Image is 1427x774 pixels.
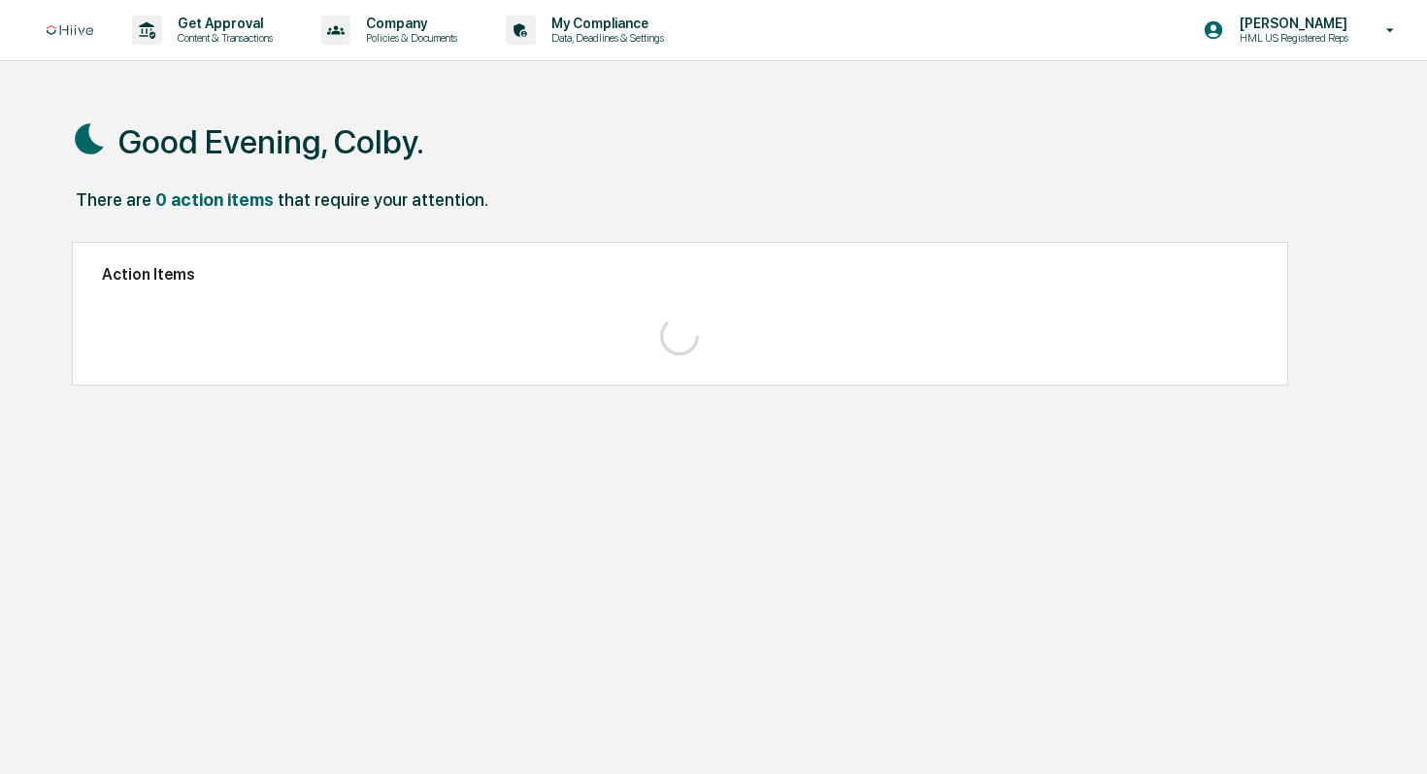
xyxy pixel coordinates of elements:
[118,122,424,161] h1: Good Evening, Colby.
[350,31,467,45] p: Policies & Documents
[102,265,1258,284] h2: Action Items
[76,189,151,210] div: There are
[536,31,674,45] p: Data, Deadlines & Settings
[155,189,274,210] div: 0 action items
[1224,16,1358,31] p: [PERSON_NAME]
[162,16,282,31] p: Get Approval
[1224,31,1358,45] p: HML US Registered Reps
[162,31,282,45] p: Content & Transactions
[47,25,93,36] img: logo
[350,16,467,31] p: Company
[536,16,674,31] p: My Compliance
[278,189,488,210] div: that require your attention.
